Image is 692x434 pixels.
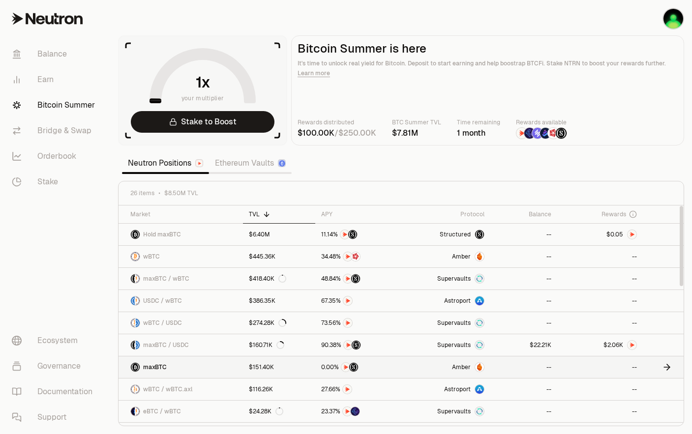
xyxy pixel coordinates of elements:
[343,318,352,327] img: NTRN
[249,341,284,349] div: $160.71K
[131,341,135,349] img: maxBTC Logo
[249,297,275,305] div: $386.35K
[298,127,376,139] div: /
[143,385,192,393] span: wBTC / wBTC.axl
[444,297,471,305] span: Astroport
[475,274,484,283] img: Supervaults
[249,253,275,260] div: $445.36K
[557,224,643,245] a: NTRN Logo
[524,128,535,139] img: EtherFi Points
[457,127,500,139] div: 1 month
[409,210,484,218] div: Protocol
[321,296,397,306] button: NTRN
[663,9,683,29] img: KO
[490,290,557,312] a: --
[403,268,490,289] a: SupervaultsSupervaults
[131,296,135,305] img: USDC Logo
[243,246,316,267] a: $445.36K
[131,363,140,372] img: maxBTC Logo
[403,312,490,334] a: SupervaultsSupervaults
[403,290,490,312] a: Astroport
[321,406,397,416] button: NTRNEtherFi Points
[249,407,283,415] div: $24.28K
[4,405,106,430] a: Support
[490,378,557,400] a: --
[131,252,140,261] img: wBTC Logo
[321,252,397,261] button: NTRNMars Fragments
[351,407,360,416] img: EtherFi Points
[557,246,643,267] a: --
[298,117,376,127] p: Rewards distributed
[315,334,403,356] a: NTRNStructured Points
[557,290,643,312] a: --
[243,334,316,356] a: $160.71K
[321,318,397,328] button: NTRN
[403,246,490,267] a: AmberAmber
[136,296,140,305] img: wBTC Logo
[321,340,397,350] button: NTRNStructured Points
[351,274,360,283] img: Structured Points
[279,160,285,167] img: Ethereum Logo
[321,362,397,372] button: NTRNStructured Points
[4,67,106,92] a: Earn
[4,41,106,67] a: Balance
[452,253,471,260] span: Amber
[352,341,361,349] img: Structured Points
[348,230,357,239] img: Structured Points
[4,379,106,405] a: Documentation
[490,268,557,289] a: --
[249,363,274,371] div: $151.40K
[4,353,106,379] a: Governance
[475,363,484,372] img: Amber
[440,231,471,238] span: Structured
[164,189,198,197] span: $8.50M TVL
[496,210,551,218] div: Balance
[437,275,471,283] span: Supervaults
[4,169,106,195] a: Stake
[475,341,484,349] img: Supervaults
[315,356,403,378] a: NTRNStructured Points
[340,230,349,239] img: NTRN
[143,253,160,260] span: wBTC
[315,401,403,422] a: NTRNEtherFi Points
[119,246,243,267] a: wBTC LogowBTC
[249,275,286,283] div: $418.40K
[131,407,135,416] img: eBTC Logo
[136,318,140,327] img: USDC Logo
[119,268,243,289] a: maxBTC LogowBTC LogomaxBTC / wBTC
[628,230,636,239] img: NTRN Logo
[437,319,471,327] span: Supervaults
[131,385,135,394] img: wBTC Logo
[249,231,270,238] div: $6.40M
[130,189,154,197] span: 26 items
[143,363,167,371] span: maxBTC
[136,341,140,349] img: USDC Logo
[243,401,316,422] a: $24.28K
[437,341,471,349] span: Supervaults
[298,42,678,56] h2: Bitcoin Summer is here
[349,363,358,372] img: Structured Points
[343,252,352,261] img: NTRN
[490,401,557,422] a: --
[321,274,397,284] button: NTRNStructured Points
[457,117,500,127] p: Time remaining
[143,319,182,327] span: wBTC / USDC
[131,318,135,327] img: wBTC Logo
[196,160,203,167] img: Neutron Logo
[243,290,316,312] a: $386.35K
[130,210,237,218] div: Market
[119,378,243,400] a: wBTC LogowBTC.axl LogowBTC / wBTC.axl
[321,230,397,239] button: NTRNStructured Points
[243,356,316,378] a: $151.40K
[557,312,643,334] a: --
[143,341,189,349] span: maxBTC / USDC
[321,384,397,394] button: NTRN
[131,111,274,133] a: Stake to Boost
[344,341,353,349] img: NTRN
[136,407,140,416] img: wBTC Logo
[556,128,567,139] img: Structured Points
[403,378,490,400] a: Astroport
[403,401,490,422] a: SupervaultsSupervaults
[4,328,106,353] a: Ecosystem
[315,246,403,267] a: NTRNMars Fragments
